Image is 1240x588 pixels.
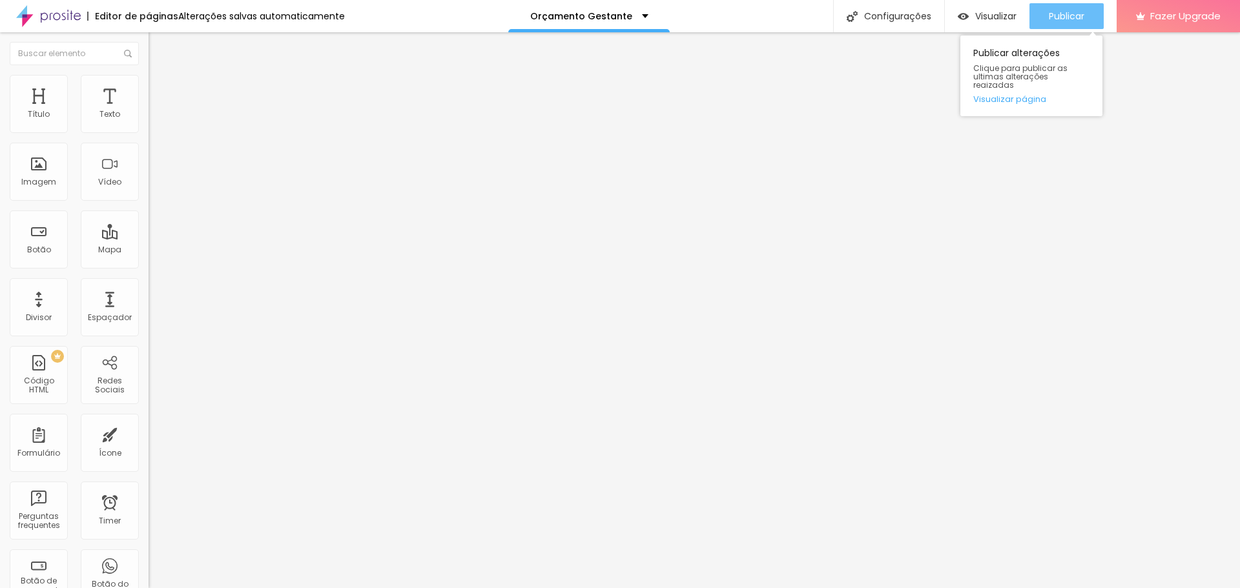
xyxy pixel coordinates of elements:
[1049,11,1084,21] span: Publicar
[1150,10,1221,21] span: Fazer Upgrade
[13,512,64,531] div: Perguntas frequentes
[99,110,120,119] div: Texto
[124,50,132,57] img: Icone
[87,12,178,21] div: Editor de páginas
[13,376,64,395] div: Código HTML
[26,313,52,322] div: Divisor
[1029,3,1104,29] button: Publicar
[530,12,632,21] p: Orçamento Gestante
[10,42,139,65] input: Buscar elemento
[98,177,121,187] div: Vídeo
[28,110,50,119] div: Título
[149,32,1240,588] iframe: Editor
[973,64,1090,90] span: Clique para publicar as ultimas alterações reaizadas
[88,313,132,322] div: Espaçador
[847,11,858,22] img: Icone
[960,35,1102,116] div: Publicar alterações
[27,245,51,254] div: Botão
[17,449,60,458] div: Formulário
[178,12,345,21] div: Alterações salvas automaticamente
[975,11,1017,21] span: Visualizar
[84,376,135,395] div: Redes Sociais
[958,11,969,22] img: view-1.svg
[99,516,121,525] div: Timer
[98,245,121,254] div: Mapa
[99,449,121,458] div: Ícone
[973,95,1090,103] a: Visualizar página
[945,3,1029,29] button: Visualizar
[21,177,56,187] div: Imagem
